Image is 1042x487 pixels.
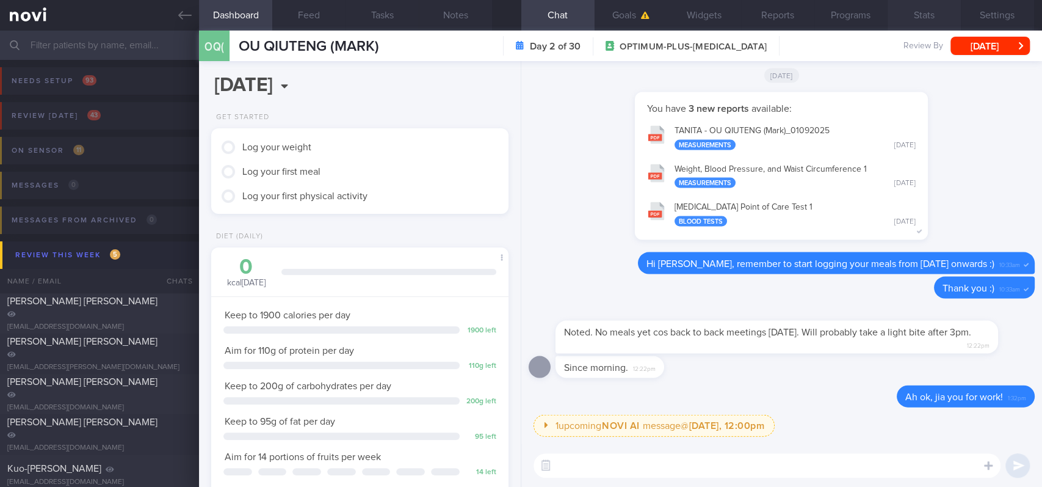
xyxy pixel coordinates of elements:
[7,377,157,387] span: [PERSON_NAME] [PERSON_NAME]
[967,339,990,350] span: 12:22pm
[7,323,192,332] div: [EMAIL_ADDRESS][DOMAIN_NAME]
[147,214,157,225] span: 0
[7,417,157,427] span: [PERSON_NAME] [PERSON_NAME]
[602,421,640,431] strong: NOVI AI
[225,346,354,356] span: Aim for 110g of protein per day
[9,142,87,159] div: On sensor
[530,40,581,53] strong: Day 2 of 30
[211,113,269,122] div: Get Started
[211,232,263,241] div: Diet (Daily)
[686,104,751,114] strong: 3 new reports
[675,164,916,189] div: Weight, Blood Pressure, and Waist Circumference 1
[7,444,192,453] div: [EMAIL_ADDRESS][DOMAIN_NAME]
[641,194,922,233] button: [MEDICAL_DATA] Point of Care Test 1 Blood Tests [DATE]
[7,363,192,372] div: [EMAIL_ADDRESS][PERSON_NAME][DOMAIN_NAME]
[225,381,391,391] span: Keep to 200g of carbohydrates per day
[950,37,1030,55] button: [DATE]
[466,326,496,335] div: 1900 left
[9,73,99,89] div: Needs setup
[675,202,916,227] div: [MEDICAL_DATA] Point of Care Test 1
[641,118,922,156] button: TANITA - OU QIUTENG (Mark)_01092025 Measurements [DATE]
[466,433,496,442] div: 95 left
[9,212,160,229] div: Messages from Archived
[12,247,123,263] div: Review this week
[7,403,192,412] div: [EMAIL_ADDRESS][DOMAIN_NAME]
[999,258,1020,269] span: 10:33am
[689,421,765,431] strong: [DATE], 12:00pm
[225,417,335,427] span: Keep to 95g of fat per day
[73,145,84,155] span: 11
[894,141,916,150] div: [DATE]
[466,397,496,406] div: 200 g left
[225,452,381,462] span: Aim for 14 portions of fruits per week
[999,282,1020,294] span: 10:33am
[7,337,157,346] span: [PERSON_NAME] [PERSON_NAME]
[764,68,799,83] span: [DATE]
[223,257,269,278] div: 0
[9,108,104,124] div: Review [DATE]
[466,468,496,477] div: 14 left
[466,362,496,371] div: 110 g left
[647,103,916,115] p: You have available:
[620,41,766,53] span: OPTIMUM-PLUS-[MEDICAL_DATA]
[675,140,736,150] div: Measurements
[534,415,775,437] button: 1upcomingNOVI AI message@[DATE], 12:00pm
[110,249,120,260] span: 5
[9,177,82,194] div: Messages
[564,328,971,337] span: Noted. No meals yet cos back to back meetings [DATE]. Will probably take a light bite after 3pm.
[943,284,994,293] span: Thank you :)
[68,180,79,190] span: 0
[675,126,916,150] div: TANITA - OU QIUTENG (Mark)_ 01092025
[633,362,656,373] span: 12:22pm
[894,218,916,227] div: [DATE]
[223,257,269,289] div: kcal [DATE]
[7,296,157,306] span: [PERSON_NAME] [PERSON_NAME]
[675,216,727,227] div: Blood Tests
[7,464,101,474] span: Kuo-[PERSON_NAME]
[646,259,994,269] span: Hi [PERSON_NAME], remember to start logging your meals from [DATE] onwards :)
[196,23,233,70] div: OQ(
[894,179,916,188] div: [DATE]
[87,110,101,120] span: 43
[564,363,628,373] span: Since morning.
[903,41,943,52] span: Review By
[641,156,922,195] button: Weight, Blood Pressure, and Waist Circumference 1 Measurements [DATE]
[150,269,199,293] div: Chats
[7,478,192,487] div: [EMAIL_ADDRESS][DOMAIN_NAME]
[239,39,379,54] span: OU QIUTENG (MARK)
[675,178,736,188] div: Measurements
[905,392,1003,402] span: Ah ok, jia you for work!
[225,310,350,320] span: Keep to 1900 calories per day
[1008,391,1026,403] span: 1:32pm
[82,75,96,86] span: 93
